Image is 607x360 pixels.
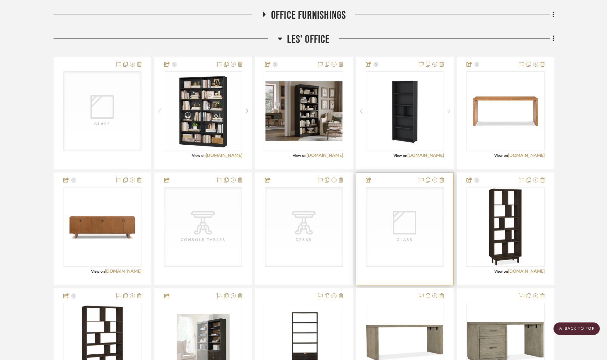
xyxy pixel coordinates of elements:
[71,121,134,127] div: Glass
[407,153,444,158] a: [DOMAIN_NAME]
[64,188,141,265] img: OPT1 Left Return
[306,153,343,158] a: [DOMAIN_NAME]
[105,269,141,274] a: [DOMAIN_NAME]
[553,322,600,335] scroll-to-top-button: BACK TO TOP
[373,237,436,243] div: Glass
[366,72,444,151] div: 0
[366,73,443,150] img: Embrie Bookcase
[206,153,242,158] a: [DOMAIN_NAME]
[265,188,343,266] div: 0
[64,72,141,151] div: 0
[494,270,508,273] span: View on
[265,73,342,150] img: Option B: 3 of these side-by-side
[494,154,508,157] span: View on
[508,269,545,274] a: [DOMAIN_NAME]
[192,154,206,157] span: View on
[164,188,242,266] div: 0
[394,154,407,157] span: View on
[467,72,544,151] div: 0
[488,188,523,266] img: OPT3 Bookcase, left and right
[467,73,544,150] img: OPT1 Desk
[508,153,545,158] a: [DOMAIN_NAME]
[91,270,105,273] span: View on
[293,154,306,157] span: View on
[164,72,242,151] div: 0
[273,237,335,243] div: Desks
[172,237,234,243] div: Console Tables
[64,188,141,266] div: 0
[271,9,346,22] span: Office Furnishings
[287,33,330,46] span: Les' Office
[366,188,444,266] div: 0
[165,73,242,150] img: Option A: 2 of these side by side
